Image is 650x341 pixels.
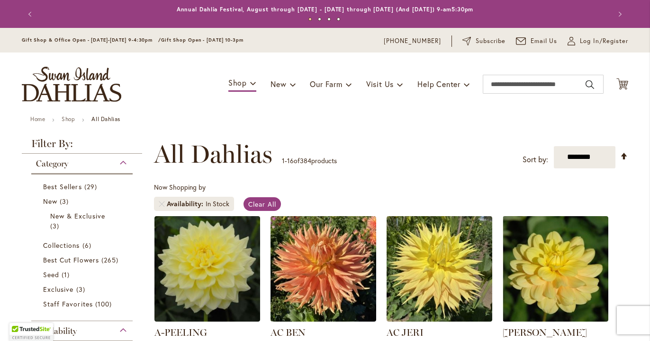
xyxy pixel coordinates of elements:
a: AC JERI [387,327,424,338]
a: Annual Dahlia Festival, August through [DATE] - [DATE] through [DATE] (And [DATE]) 9-am5:30pm [177,6,474,13]
p: - of products [282,153,337,168]
span: 3 [76,284,88,294]
a: Best Sellers [43,182,123,192]
a: Exclusive [43,284,123,294]
span: Staff Favorites [43,299,93,308]
a: Clear All [244,197,281,211]
div: In Stock [206,199,229,209]
span: Category [36,158,68,169]
span: Availability [167,199,206,209]
a: Log In/Register [568,36,628,46]
span: 3 [50,221,62,231]
a: New [43,196,123,206]
span: 1 [62,270,72,280]
span: Best Sellers [43,182,82,191]
a: AC Jeri [387,315,492,324]
span: Gift Shop & Office Open - [DATE]-[DATE] 9-4:30pm / [22,37,161,43]
button: 4 of 4 [337,17,340,21]
span: Collections [43,241,80,250]
label: Sort by: [523,151,548,168]
a: Best Cut Flowers [43,255,123,265]
a: Collections [43,240,123,250]
iframe: Launch Accessibility Center [7,307,34,334]
span: Shop [228,78,247,87]
span: 29 [84,182,99,192]
button: 1 of 4 [308,17,312,21]
a: AHOY MATEY [503,315,608,324]
span: 1 [282,156,285,165]
span: Best Cut Flowers [43,255,99,264]
span: Exclusive [43,285,73,294]
span: Log In/Register [580,36,628,46]
button: 3 of 4 [327,17,331,21]
span: Help Center [417,79,460,89]
span: Seed [43,270,59,279]
strong: All Dahlias [91,115,120,122]
button: 2 of 4 [318,17,321,21]
a: [PHONE_NUMBER] [384,36,441,46]
span: 100 [95,299,114,309]
strong: Filter By: [22,139,142,154]
span: Our Farm [310,79,342,89]
a: AC BEN [271,315,376,324]
a: [PERSON_NAME] [503,327,587,338]
span: 3 [60,196,71,206]
span: Visit Us [366,79,394,89]
a: A-Peeling [154,315,260,324]
img: AC Jeri [387,216,492,322]
a: Remove Availability In Stock [159,201,164,207]
button: Next [609,5,628,24]
a: Email Us [516,36,558,46]
span: Availability [36,326,77,336]
span: 6 [82,240,94,250]
span: Gift Shop Open - [DATE] 10-3pm [161,37,244,43]
span: 265 [101,255,121,265]
span: 16 [287,156,294,165]
span: Email Us [531,36,558,46]
span: 384 [300,156,311,165]
span: All Dahlias [154,140,272,168]
a: A-PEELING [154,327,207,338]
button: Previous [22,5,41,24]
a: Subscribe [462,36,506,46]
a: Shop [62,115,75,122]
span: Clear All [248,200,276,209]
img: AHOY MATEY [503,216,608,322]
a: Staff Favorites [43,299,123,309]
a: AC BEN [271,327,306,338]
img: A-Peeling [154,216,260,322]
span: New [43,197,57,206]
a: Home [30,115,45,122]
a: Seed [43,270,123,280]
span: Subscribe [476,36,506,46]
a: New &amp; Exclusive [50,211,116,231]
span: New [271,79,286,89]
span: Now Shopping by [154,183,206,192]
img: AC BEN [271,216,376,322]
a: store logo [22,67,121,102]
span: New & Exclusive [50,211,105,220]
